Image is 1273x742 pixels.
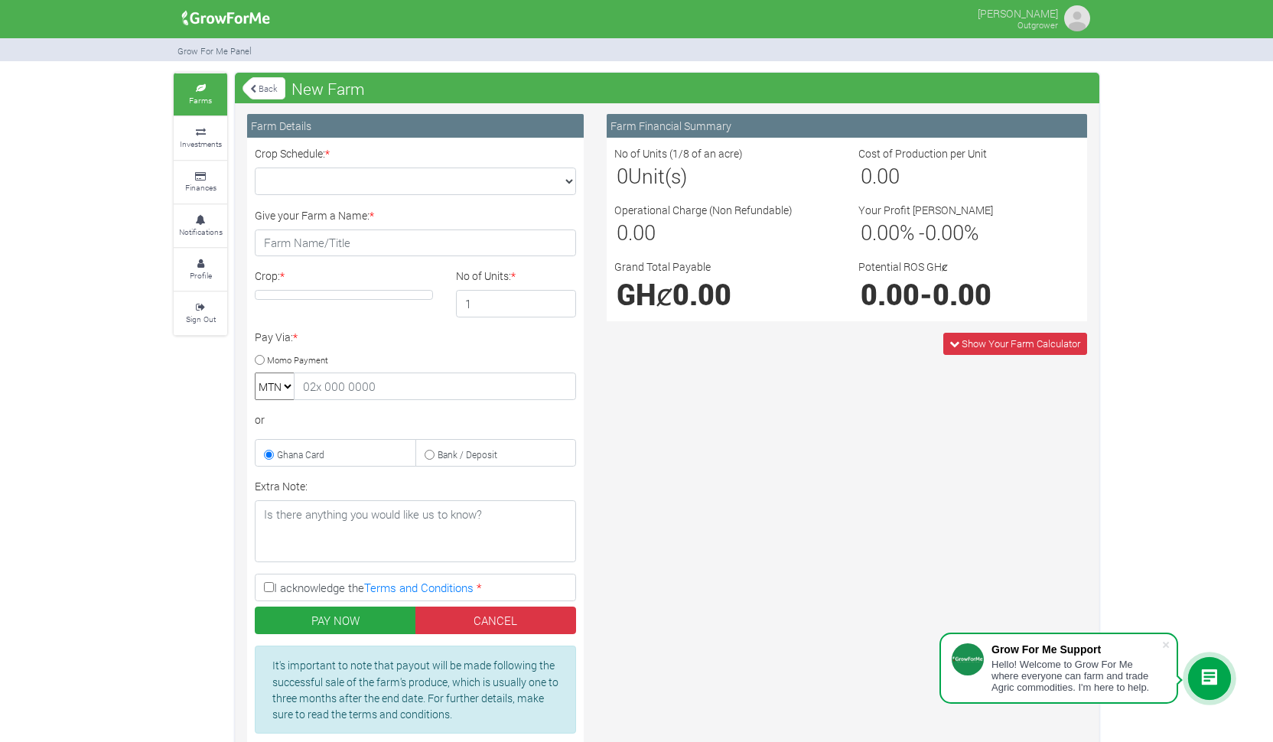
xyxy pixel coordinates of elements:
div: Hello! Welcome to Grow For Me where everyone can farm and trade Agric commodities. I'm here to help. [991,659,1161,693]
span: 0.00 [861,162,900,189]
a: Finances [174,161,227,203]
input: Bank / Deposit [425,450,435,460]
div: Grow For Me Support [991,643,1161,656]
label: Pay Via: [255,329,298,345]
small: Momo Payment [267,353,328,365]
input: 02x 000 0000 [294,373,576,400]
input: I acknowledge theTerms and Conditions * [264,582,274,592]
small: Investments [180,138,222,149]
label: Potential ROS GHȼ [858,259,948,275]
span: 0.00 [925,219,964,246]
div: or [255,412,576,428]
small: Farms [189,95,212,106]
div: Farm Details [247,114,584,138]
small: Ghana Card [277,448,324,460]
a: Profile [174,249,227,291]
input: Ghana Card [264,450,274,460]
small: Notifications [179,226,223,237]
label: Cost of Production per Unit [858,145,987,161]
a: Notifications [174,205,227,247]
h3: Unit(s) [617,164,833,188]
span: Show Your Farm Calculator [962,337,1080,350]
small: Finances [185,182,217,193]
label: Crop Schedule: [255,145,330,161]
h3: % - % [861,220,1077,245]
label: Your Profit [PERSON_NAME] [858,202,993,218]
label: No of Units: [456,268,516,284]
label: I acknowledge the [255,574,576,601]
label: Extra Note: [255,478,308,494]
small: Sign Out [186,314,216,324]
span: 0 [617,162,628,189]
img: growforme image [177,3,275,34]
input: Momo Payment [255,355,265,365]
span: 0.00 [617,219,656,246]
p: It's important to note that payout will be made following the successful sale of the farm's produ... [272,657,558,722]
label: Grand Total Payable [614,259,711,275]
div: Farm Financial Summary [607,114,1087,138]
img: growforme image [1062,3,1092,34]
h1: GHȼ [617,277,833,311]
a: Sign Out [174,292,227,334]
span: 0.00 [861,275,920,313]
h1: - [861,277,1077,311]
span: 0.00 [861,219,900,246]
a: CANCEL [415,607,577,634]
small: Profile [190,270,212,281]
a: Terms and Conditions [364,580,474,595]
small: Outgrower [1017,19,1058,31]
a: Investments [174,117,227,159]
a: Back [243,76,285,101]
small: Grow For Me Panel [177,45,252,57]
label: No of Units (1/8 of an acre) [614,145,743,161]
a: Farms [174,73,227,116]
label: Give your Farm a Name: [255,207,374,223]
label: Operational Charge (Non Refundable) [614,202,793,218]
span: 0.00 [672,275,731,313]
span: New Farm [288,73,369,104]
button: PAY NOW [255,607,416,634]
label: Crop: [255,268,285,284]
input: Farm Name/Title [255,229,576,257]
p: [PERSON_NAME] [978,3,1058,21]
small: Bank / Deposit [438,448,497,460]
span: 0.00 [933,275,991,313]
